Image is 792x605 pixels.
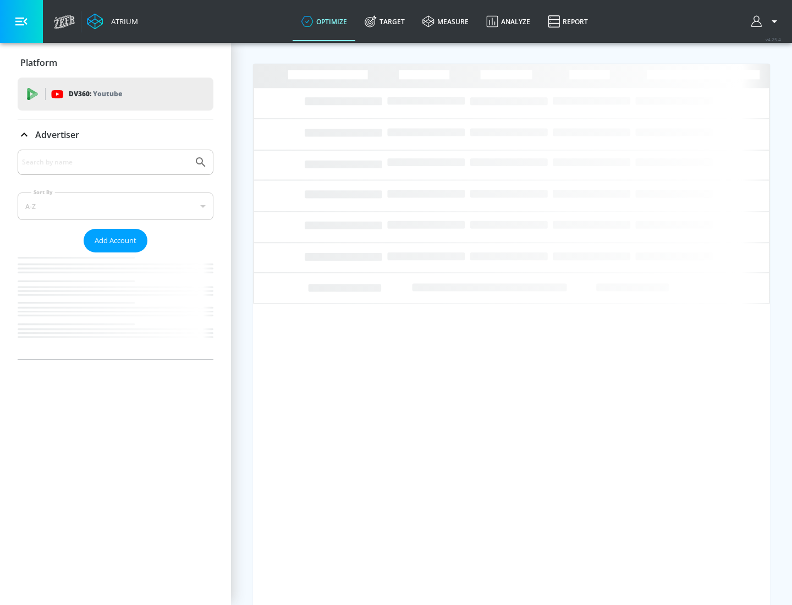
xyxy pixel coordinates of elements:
div: Platform [18,47,213,78]
p: Youtube [93,88,122,100]
p: Platform [20,57,57,69]
span: Add Account [95,234,136,247]
div: Advertiser [18,150,213,359]
a: Report [539,2,597,41]
div: DV360: Youtube [18,78,213,111]
span: v 4.25.4 [766,36,781,42]
label: Sort By [31,189,55,196]
a: Analyze [477,2,539,41]
p: DV360: [69,88,122,100]
input: Search by name [22,155,189,169]
a: measure [414,2,477,41]
div: Advertiser [18,119,213,150]
a: Target [356,2,414,41]
a: Atrium [87,13,138,30]
button: Add Account [84,229,147,252]
a: optimize [293,2,356,41]
div: Atrium [107,16,138,26]
p: Advertiser [35,129,79,141]
nav: list of Advertiser [18,252,213,359]
div: A-Z [18,193,213,220]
